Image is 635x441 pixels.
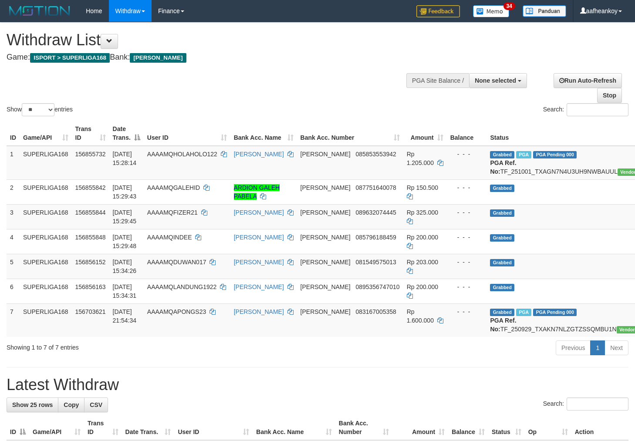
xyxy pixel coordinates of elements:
span: 156855732 [75,151,106,158]
a: CSV [84,397,108,412]
td: SUPERLIGA168 [20,303,72,337]
th: Game/API: activate to sort column ascending [20,121,72,146]
span: Marked by aafheankoy [516,151,531,158]
span: [DATE] 15:29:43 [113,184,137,200]
span: Rp 203.000 [407,259,438,266]
span: AAAAMQINDEE [147,234,192,241]
span: AAAAMQGALEHID [147,184,200,191]
b: PGA Ref. No: [490,159,516,175]
div: - - - [450,208,483,217]
span: Grabbed [490,284,514,291]
td: 5 [7,254,20,279]
a: [PERSON_NAME] [234,283,284,290]
span: [PERSON_NAME] [301,259,351,266]
b: PGA Ref. No: [490,317,516,333]
span: [DATE] 15:29:48 [113,234,137,249]
th: ID [7,121,20,146]
span: Grabbed [490,234,514,242]
th: Date Trans.: activate to sort column ascending [122,415,175,440]
span: Rp 325.000 [407,209,438,216]
span: PGA Pending [533,151,577,158]
td: SUPERLIGA168 [20,254,72,279]
button: None selected [469,73,527,88]
img: Feedback.jpg [416,5,460,17]
h1: Latest Withdraw [7,376,628,394]
span: Grabbed [490,259,514,266]
div: - - - [450,307,483,316]
span: Rp 1.600.000 [407,308,434,324]
span: Copy 0895356747010 to clipboard [355,283,399,290]
span: [DATE] 15:34:26 [113,259,137,274]
span: 156855842 [75,184,106,191]
a: [PERSON_NAME] [234,151,284,158]
span: 156855844 [75,209,106,216]
th: Op: activate to sort column ascending [525,415,571,440]
td: SUPERLIGA168 [20,179,72,204]
span: AAAAMQHOLAHOLO122 [147,151,217,158]
span: PGA Pending [533,309,577,316]
td: SUPERLIGA168 [20,146,72,180]
span: Copy 085853553942 to clipboard [355,151,396,158]
td: 7 [7,303,20,337]
input: Search: [567,397,628,411]
div: Showing 1 to 7 of 7 entries [7,340,258,352]
div: - - - [450,233,483,242]
span: [PERSON_NAME] [301,151,351,158]
span: None selected [475,77,516,84]
th: Trans ID: activate to sort column ascending [72,121,109,146]
th: Status: activate to sort column ascending [488,415,525,440]
th: Amount: activate to sort column ascending [392,415,448,440]
span: [DATE] 21:54:34 [113,308,137,324]
span: 156856163 [75,283,106,290]
span: Copy 085796188459 to clipboard [355,234,396,241]
th: Bank Acc. Number: activate to sort column ascending [335,415,392,440]
div: - - - [450,258,483,266]
img: MOTION_logo.png [7,4,73,17]
td: 2 [7,179,20,204]
td: 6 [7,279,20,303]
a: Copy [58,397,84,412]
th: Trans ID: activate to sort column ascending [84,415,122,440]
td: SUPERLIGA168 [20,229,72,254]
th: User ID: activate to sort column ascending [174,415,253,440]
span: 156856152 [75,259,106,266]
th: User ID: activate to sort column ascending [144,121,230,146]
span: [PERSON_NAME] [301,234,351,241]
span: Copy [64,401,79,408]
span: Rp 150.500 [407,184,438,191]
span: AAAAMQLANDUNG1922 [147,283,217,290]
span: [PERSON_NAME] [301,283,351,290]
label: Search: [543,397,628,411]
th: Balance: activate to sort column ascending [448,415,488,440]
span: Show 25 rows [12,401,53,408]
a: Next [605,340,628,355]
a: Run Auto-Refresh [554,73,622,88]
span: Grabbed [490,309,514,316]
span: 156703621 [75,308,106,315]
th: Game/API: activate to sort column ascending [29,415,84,440]
td: 3 [7,204,20,229]
input: Search: [567,103,628,116]
span: CSV [90,401,102,408]
th: Date Trans.: activate to sort column descending [109,121,144,146]
label: Show entries [7,103,73,116]
span: Copy 081549575013 to clipboard [355,259,396,266]
a: [PERSON_NAME] [234,209,284,216]
span: 34 [503,2,515,10]
h1: Withdraw List [7,31,415,49]
th: Balance [447,121,487,146]
span: AAAAMQFIZER21 [147,209,198,216]
img: panduan.png [523,5,566,17]
th: ID: activate to sort column descending [7,415,29,440]
span: [DATE] 15:29:45 [113,209,137,225]
span: ISPORT > SUPERLIGA168 [30,53,110,63]
div: - - - [450,150,483,158]
span: Grabbed [490,185,514,192]
span: AAAAMQAPONGS23 [147,308,206,315]
div: PGA Site Balance / [406,73,469,88]
span: [DATE] 15:34:31 [113,283,137,299]
a: ARDION GALEH PABELA [234,184,280,200]
th: Bank Acc. Name: activate to sort column ascending [230,121,297,146]
span: Rp 1.205.000 [407,151,434,166]
span: Rp 200.000 [407,283,438,290]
